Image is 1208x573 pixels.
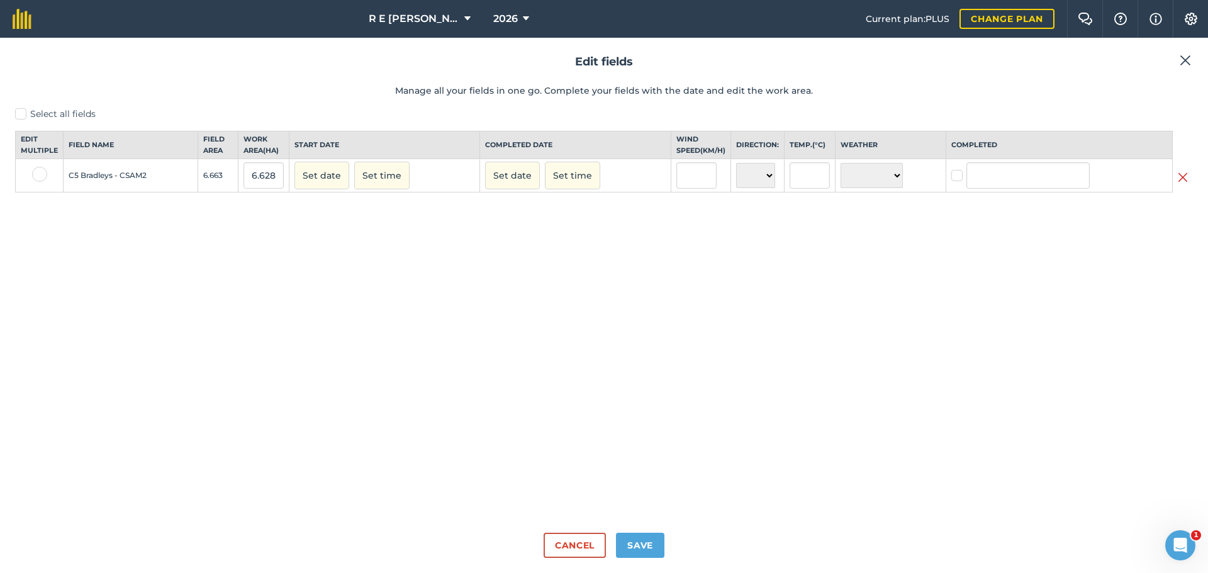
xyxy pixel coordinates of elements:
th: Edit multiple [16,131,64,159]
th: Temp. ( ° C ) [784,131,835,159]
button: Set time [545,162,600,189]
img: A question mark icon [1113,13,1128,25]
th: Weather [835,131,946,159]
button: Set date [294,162,349,189]
img: svg+xml;base64,PHN2ZyB4bWxucz0iaHR0cDovL3d3dy53My5vcmcvMjAwMC9zdmciIHdpZHRoPSIyMiIgaGVpZ2h0PSIzMC... [1180,53,1191,68]
label: Select all fields [15,108,1193,121]
td: C5 Bradleys - CSAM2 [64,159,198,192]
a: Change plan [959,9,1054,29]
th: Field Area [198,131,238,159]
th: Wind speed ( km/h ) [671,131,730,159]
button: Cancel [544,533,606,558]
button: Set time [354,162,410,189]
img: Two speech bubbles overlapping with the left bubble in the forefront [1078,13,1093,25]
span: 1 [1191,530,1201,540]
span: 2026 [493,11,518,26]
th: Start date [289,131,479,159]
button: Set date [485,162,540,189]
th: Completed [946,131,1172,159]
th: Completed date [480,131,671,159]
th: Work area ( Ha ) [238,131,289,159]
button: Save [616,533,664,558]
span: Current plan : PLUS [866,12,949,26]
th: Direction: [730,131,784,159]
p: Manage all your fields in one go. Complete your fields with the date and edit the work area. [15,84,1193,97]
h2: Edit fields [15,53,1193,71]
img: svg+xml;base64,PHN2ZyB4bWxucz0iaHR0cDovL3d3dy53My5vcmcvMjAwMC9zdmciIHdpZHRoPSIxNyIgaGVpZ2h0PSIxNy... [1149,11,1162,26]
td: 6.663 [198,159,238,192]
img: A cog icon [1183,13,1199,25]
span: R E [PERSON_NAME] [369,11,459,26]
img: svg+xml;base64,PHN2ZyB4bWxucz0iaHR0cDovL3d3dy53My5vcmcvMjAwMC9zdmciIHdpZHRoPSIyMiIgaGVpZ2h0PSIzMC... [1178,170,1188,185]
th: Field name [64,131,198,159]
img: fieldmargin Logo [13,9,31,29]
iframe: Intercom live chat [1165,530,1195,560]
